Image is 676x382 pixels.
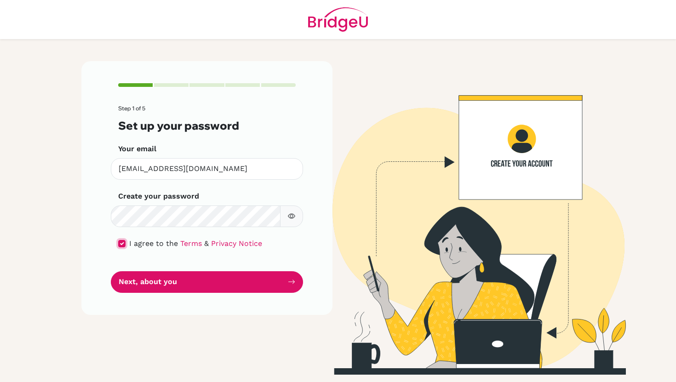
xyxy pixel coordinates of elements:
a: Privacy Notice [211,239,262,248]
button: Next, about you [111,271,303,293]
span: I agree to the [129,239,178,248]
label: Create your password [118,191,199,202]
span: & [204,239,209,248]
input: Insert your email* [111,158,303,180]
h3: Set up your password [118,119,296,132]
span: Step 1 of 5 [118,105,145,112]
label: Your email [118,143,156,154]
a: Terms [180,239,202,248]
